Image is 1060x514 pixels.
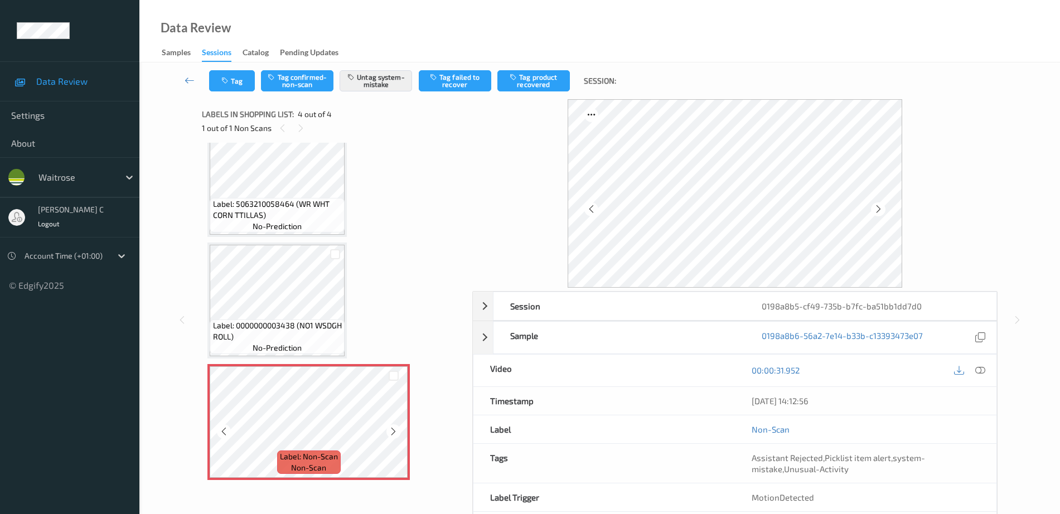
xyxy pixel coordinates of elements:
[280,451,338,462] span: Label: Non-Scan
[584,75,616,86] span: Session:
[202,109,294,120] span: Labels in shopping list:
[493,322,745,353] div: Sample
[419,70,491,91] button: Tag failed to recover
[213,198,342,221] span: Label: 5063210058464 (WR WHT CORN TTILLAS)
[493,292,745,320] div: Session
[291,462,326,473] span: non-scan
[784,464,849,474] span: Unusual-Activity
[209,70,255,91] button: Tag
[752,453,925,474] span: system-mistake
[735,483,996,511] div: MotionDetected
[473,355,735,386] div: Video
[243,47,269,61] div: Catalog
[243,45,280,61] a: Catalog
[497,70,570,91] button: Tag product recovered
[280,45,350,61] a: Pending Updates
[261,70,333,91] button: Tag confirmed-non-scan
[162,45,202,61] a: Samples
[745,292,996,320] div: 0198a8b5-cf49-735b-b7fc-ba51bb1dd7d0
[473,321,997,354] div: Sample0198a8b6-56a2-7e14-b33b-c13393473e07
[473,483,735,511] div: Label Trigger
[340,70,412,91] button: Untag system-mistake
[762,330,923,345] a: 0198a8b6-56a2-7e14-b33b-c13393473e07
[752,365,800,376] a: 00:00:31.952
[213,320,342,342] span: Label: 0000000003438 (NO1 WSDGH ROLL)
[202,47,231,62] div: Sessions
[752,424,790,435] a: Non-Scan
[473,387,735,415] div: Timestamp
[752,453,925,474] span: , , ,
[253,221,302,232] span: no-prediction
[202,121,464,135] div: 1 out of 1 Non Scans
[162,47,191,61] div: Samples
[473,292,997,321] div: Session0198a8b5-cf49-735b-b7fc-ba51bb1dd7d0
[253,342,302,353] span: no-prediction
[473,444,735,483] div: Tags
[298,109,332,120] span: 4 out of 4
[202,45,243,62] a: Sessions
[280,47,338,61] div: Pending Updates
[825,453,891,463] span: Picklist item alert
[752,395,980,406] div: [DATE] 14:12:56
[752,453,823,463] span: Assistant Rejected
[473,415,735,443] div: Label
[161,22,231,33] div: Data Review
